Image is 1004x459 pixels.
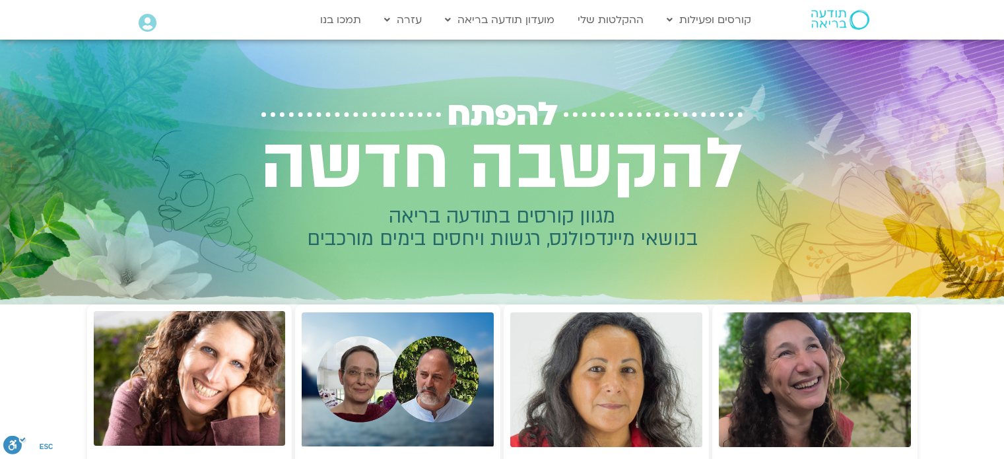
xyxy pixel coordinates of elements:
a: מועדון תודעה בריאה [438,7,561,32]
img: תודעה בריאה [811,10,869,30]
a: עזרה [378,7,428,32]
a: תמכו בנו [314,7,368,32]
span: להפתח [448,96,557,133]
h2: להקשבה חדשה [244,124,761,205]
a: ההקלטות שלי [571,7,650,32]
h2: מגוון קורסים בתודעה בריאה בנושאי מיינדפולנס, רגשות ויחסים בימים מורכבים [244,205,761,250]
a: קורסים ופעילות [660,7,758,32]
